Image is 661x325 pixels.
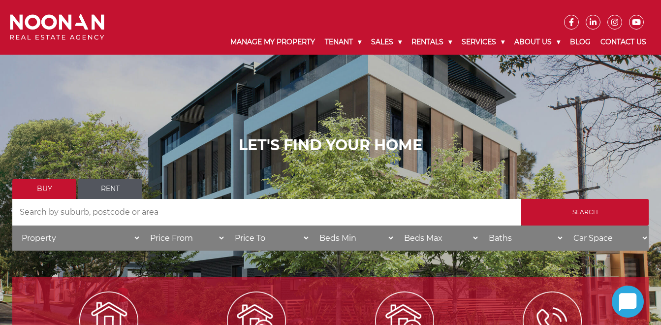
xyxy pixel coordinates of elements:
a: Services [457,30,509,55]
a: About Us [509,30,565,55]
a: Contact Us [596,30,651,55]
h1: LET'S FIND YOUR HOME [12,136,649,154]
a: Buy [12,179,76,199]
input: Search by suburb, postcode or area [12,199,521,226]
a: Blog [565,30,596,55]
input: Search [521,199,649,226]
img: Noonan Real Estate Agency [10,14,104,40]
a: Rent [78,179,142,199]
a: Manage My Property [225,30,320,55]
a: Tenant [320,30,366,55]
a: Rentals [407,30,457,55]
a: Sales [366,30,407,55]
